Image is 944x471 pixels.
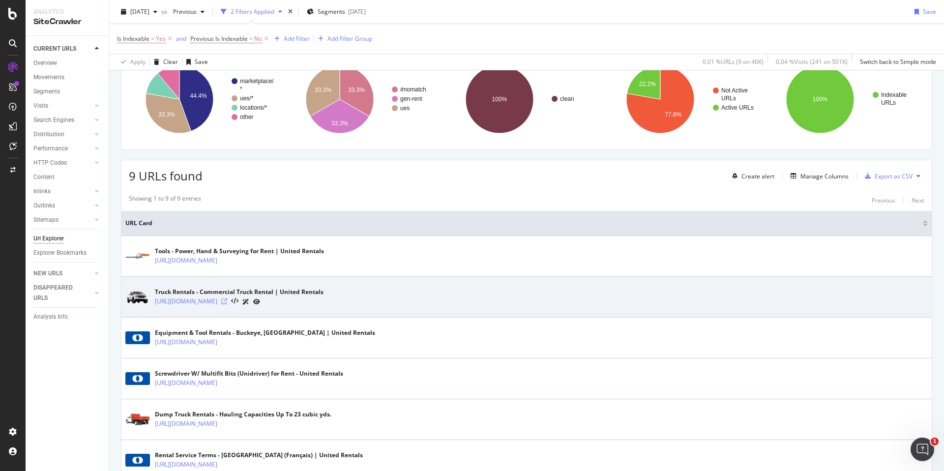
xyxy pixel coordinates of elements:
[33,172,102,182] a: Content
[33,16,101,28] div: SiteCrawler
[33,87,102,97] a: Segments
[33,101,92,111] a: Visits
[33,144,92,154] a: Performance
[400,105,410,112] text: ues
[190,34,248,43] span: Previous Is Indexable
[348,7,366,16] div: [DATE]
[176,34,186,43] button: and
[169,7,197,16] span: Previous
[163,58,178,66] div: Clear
[289,57,443,142] svg: A chart.
[881,99,896,106] text: URLs
[169,4,208,20] button: Previous
[33,248,87,258] div: Explorer Bookmarks
[911,4,936,20] button: Save
[33,115,92,125] a: Search Engines
[151,34,154,43] span: =
[33,234,64,244] div: Url Explorer
[721,87,748,94] text: Not Active
[912,194,924,206] button: Next
[861,168,913,184] button: Export as CSV
[33,268,92,279] a: NEW URLS
[931,438,939,445] span: 1
[125,219,920,228] span: URL Card
[856,54,936,70] button: Switch back to Simple mode
[881,91,907,98] text: Indexable
[348,87,365,93] text: 33.3%
[242,296,249,307] a: AI Url Details
[150,54,178,70] button: Clear
[158,111,175,118] text: 33.3%
[787,170,849,182] button: Manage Columns
[33,312,102,322] a: Analysis Info
[33,8,101,16] div: Analytics
[284,34,310,43] div: Add Filter
[155,247,324,256] div: Tools - Power, Hand & Surveying for Rent | United Rentals
[240,78,274,85] text: marketplace/
[125,331,150,344] img: main image
[800,172,849,180] div: Manage Columns
[721,95,736,102] text: URLs
[33,234,102,244] a: Url Explorer
[609,57,765,142] svg: A chart.
[923,7,936,16] div: Save
[33,101,48,111] div: Visits
[117,34,149,43] span: Is Indexable
[314,33,372,45] button: Add Filter Group
[240,114,253,120] text: other
[911,438,934,461] iframe: Intercom live chat
[33,215,59,225] div: Sitemaps
[318,7,345,16] span: Segments
[33,186,51,197] div: Inlinks
[33,129,64,140] div: Distribution
[327,34,372,43] div: Add Filter Group
[129,57,283,142] svg: A chart.
[249,34,253,43] span: =
[155,369,343,378] div: Screwdriver W/ Multifit Bits (Unidriver) for Rent - United Rentals
[155,378,217,388] a: [URL][DOMAIN_NAME]
[155,256,217,265] a: [URL][DOMAIN_NAME]
[331,120,348,127] text: 33.3%
[155,328,375,337] div: Equipment & Tool Rentals - Buckeye, [GEOGRAPHIC_DATA] | United Rentals
[161,7,169,16] span: vs
[33,158,92,168] a: HTTP Codes
[33,283,92,303] a: DISAPPEARED URLS
[315,87,331,93] text: 33.3%
[286,7,295,17] div: times
[129,168,203,184] span: 9 URLs found
[182,54,208,70] button: Save
[155,337,217,347] a: [URL][DOMAIN_NAME]
[728,168,774,184] button: Create alert
[125,454,150,467] img: main image
[253,296,260,307] a: URL Inspection
[875,172,913,180] div: Export as CSV
[721,104,754,111] text: Active URLs
[155,296,217,306] a: [URL][DOMAIN_NAME]
[217,4,286,20] button: 2 Filters Applied
[240,95,254,102] text: ues/*
[860,58,936,66] div: Switch back to Simple mode
[254,32,262,46] span: No
[33,58,102,68] a: Overview
[125,407,150,432] img: main image
[703,58,764,66] div: 0.01 % URLs ( 9 on 46K )
[156,32,166,46] span: Yes
[195,58,208,66] div: Save
[33,58,57,68] div: Overview
[231,298,238,305] button: View HTML Source
[449,57,603,142] svg: A chart.
[813,96,828,103] text: 100%
[303,4,370,20] button: Segments[DATE]
[492,96,507,103] text: 100%
[769,57,924,142] svg: A chart.
[130,58,146,66] div: Apply
[117,4,161,20] button: [DATE]
[872,194,895,206] button: Previous
[33,215,92,225] a: Sitemaps
[240,104,267,111] text: locations/*
[125,372,150,385] img: main image
[155,419,217,429] a: [URL][DOMAIN_NAME]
